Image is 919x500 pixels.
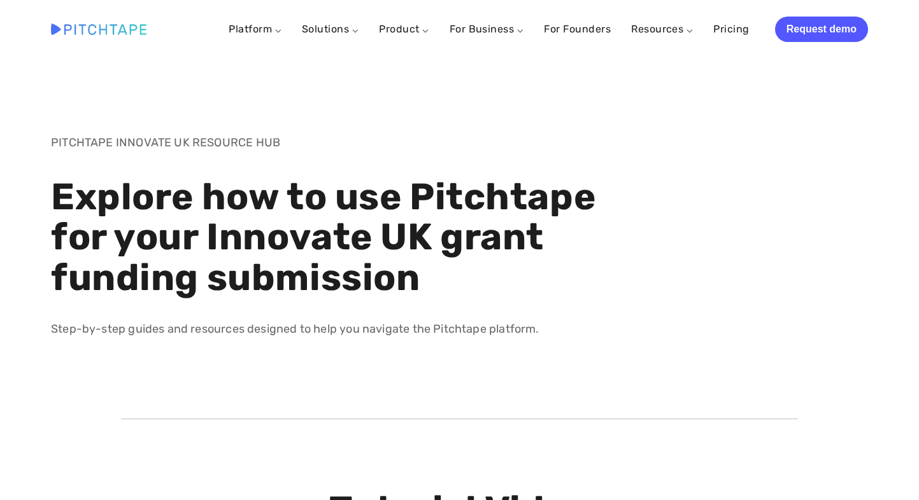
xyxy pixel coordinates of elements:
a: Pricing [713,18,749,41]
a: For Founders [544,18,611,41]
a: Platform ⌵ [229,23,281,35]
img: Pitchtape | Video Submission Management Software [51,24,146,34]
a: Solutions ⌵ [302,23,359,35]
a: Product ⌵ [379,23,429,35]
a: For Business ⌵ [450,23,524,35]
h1: Explore how to use Pitchtape for your Innovate UK grant funding submission [51,177,659,298]
a: Request demo [775,17,868,42]
p: Step-by-step guides and resources designed to help you navigate the Pitchtape platform. [51,320,659,338]
p: PITCHTAPE INNOVATE UK RESOURCE HUB [51,134,659,152]
a: Resources ⌵ [631,23,693,35]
